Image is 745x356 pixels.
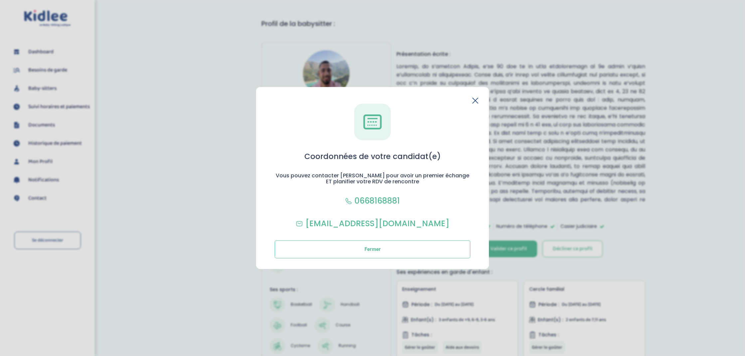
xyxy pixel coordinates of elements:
a: 0668168881 [345,195,400,207]
button: Fermer [275,241,470,259]
a: [EMAIL_ADDRESS][DOMAIN_NAME] [296,218,449,230]
p: 0668168881 [355,195,400,207]
h1: Coordonnées de votre candidat(e) [304,151,441,162]
h2: Vous pouvez contacter [PERSON_NAME] pour avoir un premier échange ET planifier votre RDV de renco... [275,173,470,184]
p: [EMAIL_ADDRESS][DOMAIN_NAME] [305,218,449,230]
